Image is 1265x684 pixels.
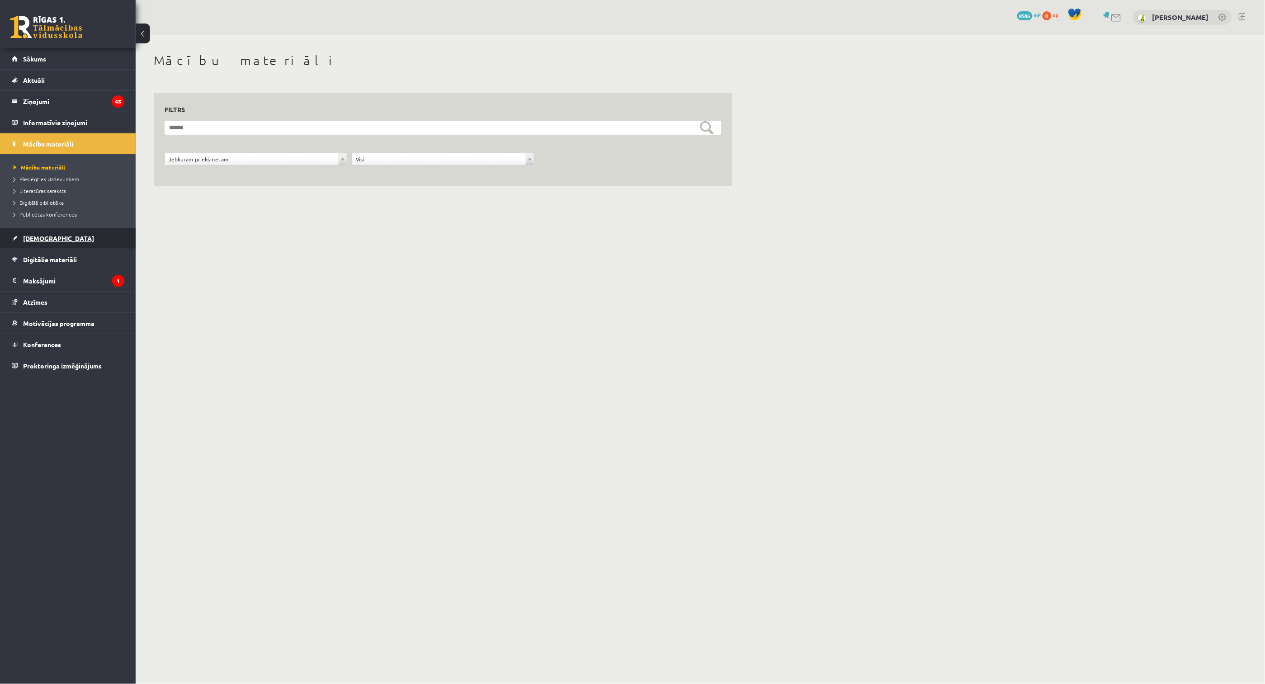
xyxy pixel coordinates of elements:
[12,270,124,291] a: Maksājumi1
[1138,14,1147,23] img: Enno Šēnknehts
[23,319,94,327] span: Motivācijas programma
[169,153,335,165] span: Jebkuram priekšmetam
[12,334,124,355] a: Konferences
[12,228,124,249] a: [DEMOGRAPHIC_DATA]
[23,234,94,242] span: [DEMOGRAPHIC_DATA]
[14,164,66,171] span: Mācību materiāli
[23,298,47,306] span: Atzīmes
[10,16,82,38] a: Rīgas 1. Tālmācības vidusskola
[12,292,124,312] a: Atzīmes
[112,275,124,287] i: 1
[14,163,127,171] a: Mācību materiāli
[1053,11,1059,19] span: xp
[23,55,46,63] span: Sākums
[23,91,124,112] legend: Ziņojumi
[14,175,79,183] span: Pieslēgties Uzdevumiem
[154,53,732,68] h1: Mācību materiāli
[1043,11,1052,20] span: 0
[14,175,127,183] a: Pieslēgties Uzdevumiem
[14,211,77,218] span: Publicētas konferences
[23,362,102,370] span: Proktoringa izmēģinājums
[1017,11,1033,20] span: 8586
[12,249,124,270] a: Digitālie materiāli
[352,153,534,165] a: Visi
[165,104,711,116] h3: Filtrs
[23,340,61,349] span: Konferences
[1152,13,1209,22] a: [PERSON_NAME]
[23,270,124,291] legend: Maksājumi
[23,76,45,84] span: Aktuāli
[14,199,64,206] span: Digitālā bibliotēka
[1034,11,1041,19] span: mP
[12,355,124,376] a: Proktoringa izmēģinājums
[23,140,73,148] span: Mācību materiāli
[14,187,127,195] a: Literatūras saraksts
[14,187,66,194] span: Literatūras saraksts
[165,153,347,165] a: Jebkuram priekšmetam
[12,91,124,112] a: Ziņojumi45
[12,313,124,334] a: Motivācijas programma
[14,210,127,218] a: Publicētas konferences
[12,133,124,154] a: Mācību materiāli
[356,153,522,165] span: Visi
[12,70,124,90] a: Aktuāli
[112,95,124,108] i: 45
[1017,11,1041,19] a: 8586 mP
[23,112,124,133] legend: Informatīvie ziņojumi
[12,48,124,69] a: Sākums
[1043,11,1063,19] a: 0 xp
[14,198,127,207] a: Digitālā bibliotēka
[12,112,124,133] a: Informatīvie ziņojumi
[23,255,77,264] span: Digitālie materiāli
